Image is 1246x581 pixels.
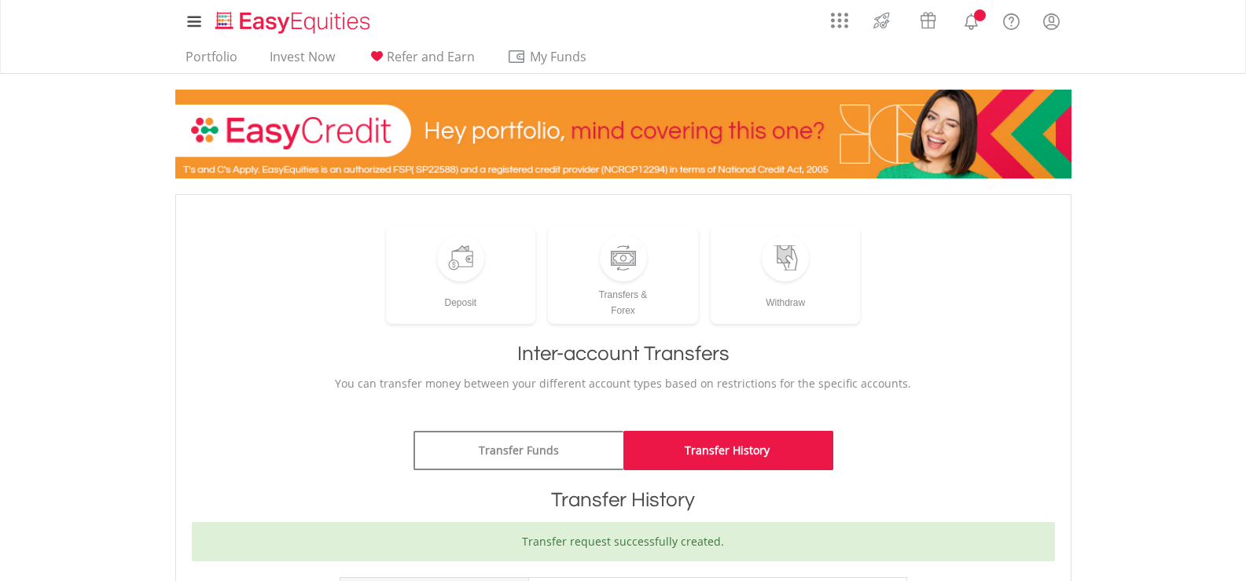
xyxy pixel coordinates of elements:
[905,4,951,33] a: Vouchers
[361,49,481,73] a: Refer and Earn
[386,226,536,324] a: Deposit
[548,226,698,324] a: Transfers &Forex
[831,12,848,29] img: grid-menu-icon.svg
[209,4,377,35] a: Home page
[951,4,991,35] a: Notifications
[192,486,1055,514] h1: Transfer History
[179,49,244,73] a: Portfolio
[915,8,941,33] img: vouchers-v2.svg
[263,49,341,73] a: Invest Now
[711,281,861,311] div: Withdraw
[387,48,475,65] span: Refer and Earn
[821,4,858,29] a: AppsGrid
[175,90,1071,178] img: EasyCredit Promotion Banner
[507,46,610,67] span: My Funds
[413,431,623,470] a: Transfer Funds
[548,281,698,318] div: Transfers & Forex
[1031,4,1071,39] a: My Profile
[711,226,861,324] a: Withdraw
[212,9,377,35] img: EasyEquities_Logo.png
[192,376,1055,392] p: You can transfer money between your different account types based on restrictions for the specifi...
[192,522,1055,561] div: Transfer request successfully created.
[623,431,833,470] a: Transfer History
[386,281,536,311] div: Deposit
[869,8,895,33] img: thrive-v2.svg
[192,340,1055,368] h1: Inter-account Transfers
[991,4,1031,35] a: FAQ's and Support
